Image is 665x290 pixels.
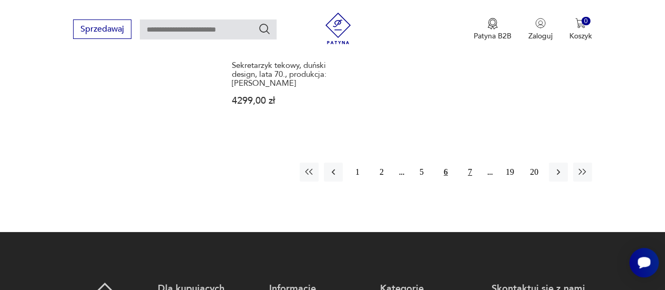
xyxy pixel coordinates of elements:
[569,31,592,41] p: Koszyk
[474,18,511,41] a: Ikona medaluPatyna B2B
[461,163,479,182] button: 7
[569,18,592,41] button: 0Koszyk
[258,23,271,35] button: Szukaj
[575,18,586,28] img: Ikona koszyka
[525,163,544,182] button: 20
[348,163,367,182] button: 1
[372,163,391,182] button: 2
[436,163,455,182] button: 6
[535,18,546,28] img: Ikonka użytkownika
[412,163,431,182] button: 5
[73,19,131,39] button: Sprzedawaj
[500,163,519,182] button: 19
[474,18,511,41] button: Patyna B2B
[528,18,553,41] button: Zaloguj
[322,13,354,44] img: Patyna - sklep z meblami i dekoracjami vintage
[232,96,337,105] p: 4299,00 zł
[232,61,337,88] h3: Sekretarzyk tekowy, duński design, lata 70., produkcja: [PERSON_NAME]
[581,17,590,26] div: 0
[487,18,498,29] img: Ikona medalu
[629,248,659,277] iframe: Smartsupp widget button
[474,31,511,41] p: Patyna B2B
[73,26,131,34] a: Sprzedawaj
[528,31,553,41] p: Zaloguj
